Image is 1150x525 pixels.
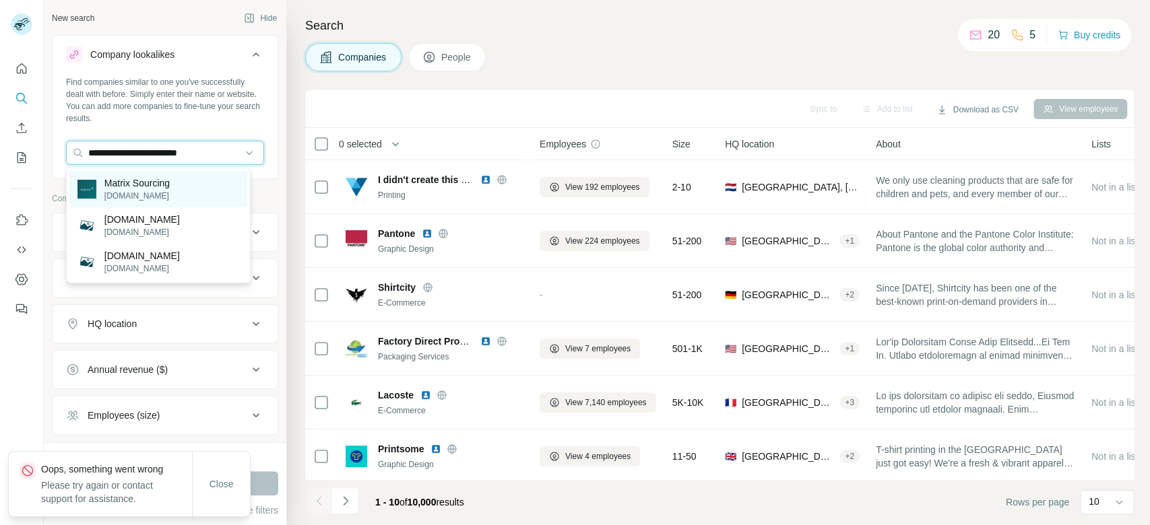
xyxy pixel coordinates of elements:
[480,336,491,347] img: LinkedIn logo
[672,288,702,302] span: 51-200
[11,297,32,321] button: Feedback
[672,180,691,194] span: 2-10
[672,396,704,409] span: 5K-10K
[52,193,278,205] p: Company information
[53,308,278,340] button: HQ location
[378,297,523,309] div: E-Commerce
[839,396,860,409] div: + 3
[346,446,367,467] img: Logo of Printsome
[876,335,1075,362] span: Lor'ip Dolorsitam Conse Adip Elitsedd...Ei Tem In. Utlabo etdoloremagn al enimad minimven quis & ...
[104,176,170,190] p: Matrix Sourcing
[11,57,32,81] button: Quick start
[1091,236,1138,246] span: Not in a list
[88,363,168,376] div: Annual revenue ($)
[540,446,640,466] button: View 4 employees
[88,317,137,330] div: HQ location
[346,338,367,359] img: Logo of Factory Direct Promos
[53,262,278,294] button: Industry
[725,288,736,302] span: 🇩🇪
[375,497,400,508] span: 1 - 10
[234,8,286,28] button: Hide
[1029,27,1035,43] p: 5
[565,235,640,247] span: View 224 employees
[378,243,523,255] div: Graphic Design
[839,450,860,462] div: + 2
[378,351,523,363] div: Packaging Services
[338,50,387,64] span: Companies
[876,174,1075,201] span: We only use cleaning products that are safe for children and pets, and every member of our team i...
[53,38,278,76] button: Company lookalikes
[53,216,278,248] button: Company
[378,189,523,201] div: Printing
[378,336,479,347] span: Factory Direct Promos
[430,444,441,454] img: LinkedIn logo
[725,180,736,194] span: 🇳🇱
[346,176,367,198] img: Logo of I didn't create this page
[1089,495,1099,508] p: 10
[346,392,367,413] img: Logo of Lacoste
[1091,397,1138,408] span: Not in a list
[346,230,367,252] img: Logo of Pantone
[839,343,860,355] div: + 1
[77,216,96,235] img: ownitapparelco.com
[11,267,32,291] button: Dashboard
[1091,182,1138,193] span: Not in a list
[672,137,691,151] span: Size
[408,497,437,508] span: 10,000
[742,288,834,302] span: [GEOGRAPHIC_DATA], [PERSON_NAME]
[742,450,834,463] span: [GEOGRAPHIC_DATA], [GEOGRAPHIC_DATA], [GEOGRAPHIC_DATA]
[742,234,834,248] span: [GEOGRAPHIC_DATA], [US_STATE]
[11,145,32,170] button: My lists
[378,388,414,402] span: Lacoste
[378,174,483,185] span: I didn't create this page
[53,353,278,386] button: Annual revenue ($)
[876,228,1075,254] span: About Pantone and the Pantone Color Institute: Pantone is the global color authority and provider...
[540,392,656,413] button: View 7,140 employees
[540,231,649,251] button: View 224 employees
[332,487,359,514] button: Navigate to next page
[876,137,901,151] span: About
[1091,137,1111,151] span: Lists
[420,390,431,400] img: LinkedIn logo
[104,190,170,202] p: [DOMAIN_NAME]
[725,137,774,151] span: HQ location
[77,252,96,271] img: americandogapparelco.com
[540,339,640,359] button: View 7 employees
[725,450,736,463] span: 🇬🇧
[565,396,647,409] span: View 7,140 employees
[1091,289,1138,300] span: Not in a list
[375,497,464,508] span: results
[725,342,736,355] span: 🇺🇸
[378,458,523,470] div: Graphic Design
[378,227,415,240] span: Pantone
[565,343,631,355] span: View 7 employees
[200,472,243,496] button: Close
[839,235,860,247] div: + 1
[41,462,192,476] p: Oops, something went wrong
[346,284,367,306] img: Logo of Shirtcity
[1006,495,1069,509] span: Rows per page
[540,289,543,300] span: -
[210,477,234,491] span: Close
[725,396,736,409] span: 🇫🇷
[422,228,433,239] img: LinkedIn logo
[672,450,697,463] span: 11-50
[742,180,860,194] span: [GEOGRAPHIC_DATA], [GEOGRAPHIC_DATA]
[41,479,192,505] p: Please try again or contact support for assistance.
[11,208,32,232] button: Use Surfe on LinkedIn
[11,238,32,262] button: Use Surfe API
[400,497,408,508] span: of
[480,174,491,185] img: LinkedIn logo
[876,443,1075,470] span: T-shirt printing in the [GEOGRAPHIC_DATA] just got easy! We're a fresh & vibrant apparel printing...
[441,50,472,64] span: People
[876,389,1075,416] span: Lo ips dolorsitam co adipisc eli seddo, Eiusmod temporinc utl etdolor magnaali. Enim adminimve qu...
[104,262,180,275] p: [DOMAIN_NAME]
[742,396,834,409] span: [GEOGRAPHIC_DATA], [GEOGRAPHIC_DATA], [GEOGRAPHIC_DATA]
[104,213,180,226] p: [DOMAIN_NAME]
[540,137,586,151] span: Employees
[52,12,94,24] div: New search
[876,281,1075,308] span: Since [DATE], Shirtcity has been one of the best-known print-on-demand providers in [GEOGRAPHIC_D...
[11,116,32,140] button: Enrich CSV
[1058,26,1120,44] button: Buy credits
[104,226,180,238] p: [DOMAIN_NAME]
